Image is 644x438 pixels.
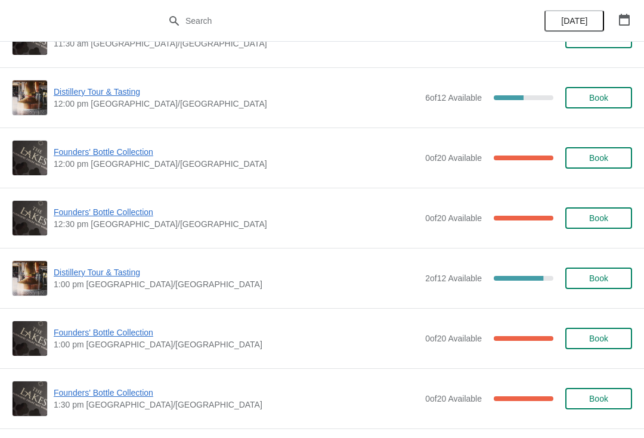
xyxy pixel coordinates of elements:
img: Founders' Bottle Collection | | 12:00 pm Europe/London [13,141,47,175]
span: Distillery Tour & Tasting [54,266,419,278]
span: Book [589,334,608,343]
img: Founders' Bottle Collection | | 12:30 pm Europe/London [13,201,47,235]
span: Distillery Tour & Tasting [54,86,419,98]
span: 1:30 pm [GEOGRAPHIC_DATA]/[GEOGRAPHIC_DATA] [54,399,419,411]
span: [DATE] [561,16,587,26]
span: 1:00 pm [GEOGRAPHIC_DATA]/[GEOGRAPHIC_DATA] [54,278,419,290]
img: Distillery Tour & Tasting | | 1:00 pm Europe/London [13,261,47,296]
span: Founders' Bottle Collection [54,146,419,158]
span: 0 of 20 Available [425,213,482,223]
span: 11:30 am [GEOGRAPHIC_DATA]/[GEOGRAPHIC_DATA] [54,38,419,49]
span: 2 of 12 Available [425,274,482,283]
button: Book [565,268,632,289]
span: 12:30 pm [GEOGRAPHIC_DATA]/[GEOGRAPHIC_DATA] [54,218,419,230]
span: Founders' Bottle Collection [54,206,419,218]
input: Search [185,10,483,32]
button: Book [565,328,632,349]
span: Book [589,93,608,102]
button: Book [565,87,632,108]
img: Founders' Bottle Collection | | 1:30 pm Europe/London [13,381,47,416]
span: 12:00 pm [GEOGRAPHIC_DATA]/[GEOGRAPHIC_DATA] [54,98,419,110]
img: Founders' Bottle Collection | | 1:00 pm Europe/London [13,321,47,356]
span: Book [589,153,608,163]
button: Book [565,388,632,409]
span: 0 of 20 Available [425,334,482,343]
span: 0 of 20 Available [425,153,482,163]
button: Book [565,147,632,169]
span: 0 of 20 Available [425,394,482,403]
span: Founders' Bottle Collection [54,327,419,338]
img: Distillery Tour & Tasting | | 12:00 pm Europe/London [13,80,47,115]
span: 1:00 pm [GEOGRAPHIC_DATA]/[GEOGRAPHIC_DATA] [54,338,419,350]
button: Book [565,207,632,229]
span: Book [589,394,608,403]
span: 6 of 12 Available [425,93,482,102]
span: Book [589,274,608,283]
span: Founders' Bottle Collection [54,387,419,399]
button: [DATE] [544,10,604,32]
span: 12:00 pm [GEOGRAPHIC_DATA]/[GEOGRAPHIC_DATA] [54,158,419,170]
span: Book [589,213,608,223]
